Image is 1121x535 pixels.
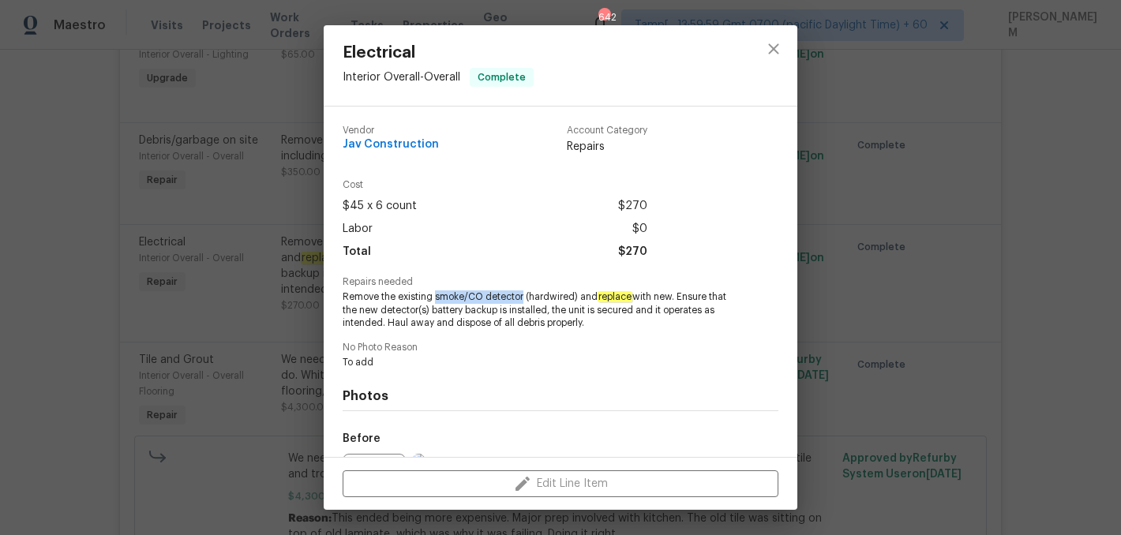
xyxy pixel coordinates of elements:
span: Interior Overall - Overall [343,72,460,83]
span: $0 [632,218,647,241]
span: Account Category [567,125,647,136]
span: Electrical [343,44,534,62]
span: $270 [618,195,647,218]
em: replace [598,291,632,302]
span: Cost [343,180,647,190]
span: Repairs [567,139,647,155]
span: Jav Construction [343,139,439,151]
h4: Photos [343,388,778,404]
span: No Photo Reason [343,342,778,353]
span: To add [343,356,735,369]
span: Remove the existing smoke/CO detector (hardwired) and with new. Ensure that the new detector(s) b... [343,290,735,330]
h5: Before [343,433,381,444]
span: Labor [343,218,373,241]
span: $270 [618,241,647,264]
div: 642 [598,9,609,25]
span: Total [343,241,371,264]
span: Vendor [343,125,439,136]
span: $45 x 6 count [343,195,417,218]
span: Complete [471,69,532,85]
button: close [755,30,793,68]
span: Repairs needed [343,277,778,287]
